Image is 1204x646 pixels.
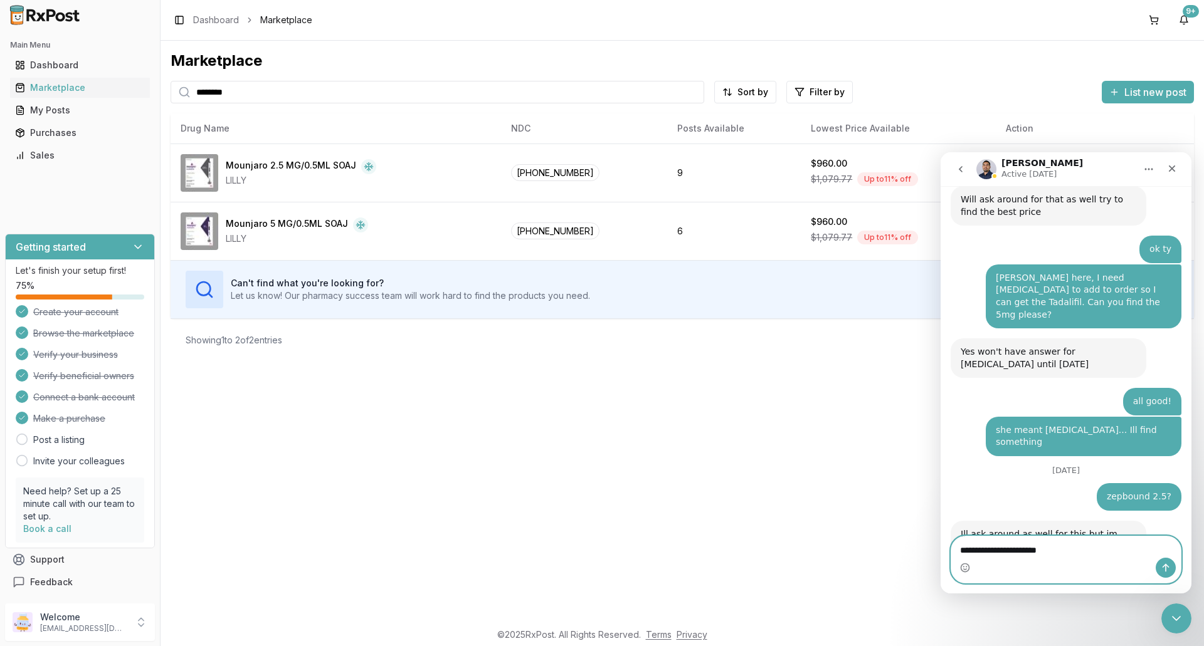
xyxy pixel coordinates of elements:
p: [EMAIL_ADDRESS][DOMAIN_NAME] [40,623,127,633]
a: Post a listing [33,434,85,446]
a: Dashboard [193,14,239,26]
a: Invite your colleagues [33,455,125,467]
div: LILLY [226,232,368,245]
p: Welcome [40,611,127,623]
th: Posts Available [667,113,801,143]
a: Dashboard [10,54,150,76]
div: Up to 11 % off [857,172,918,186]
h3: Can't find what you're looking for? [231,277,590,289]
th: NDC [501,113,667,143]
p: Let's finish your setup first! [16,264,144,277]
button: Purchases [5,123,155,143]
th: Lowest Price Available [801,113,996,143]
span: Feedback [30,576,73,588]
button: Support [5,548,155,571]
a: Book a call [23,523,71,534]
button: Dashboard [5,55,155,75]
p: Let us know! Our pharmacy success team will work hard to find the products you need. [231,289,590,302]
button: List new post [1102,81,1194,103]
th: Action [996,113,1194,143]
div: $960.00 [811,157,847,170]
div: $960.00 [811,216,847,228]
div: Dashboard [15,59,145,71]
button: Sort by [714,81,776,103]
a: Terms [646,629,672,640]
iframe: Intercom live chat [1161,603,1191,633]
a: My Posts [10,99,150,122]
td: 6 [667,202,801,260]
div: Marketplace [15,81,145,94]
p: Need help? Set up a 25 minute call with our team to set up. [23,485,137,523]
span: $1,079.77 [811,173,852,185]
button: My Posts [5,100,155,120]
td: 9 [667,143,801,202]
img: Mounjaro 2.5 MG/0.5ML SOAJ [181,154,218,192]
div: My Posts [15,104,145,117]
button: Sales [5,145,155,165]
span: List new post [1124,85,1186,100]
div: LILLY [226,174,376,187]
div: Up to 11 % off [857,231,918,244]
div: Purchases [15,127,145,139]
a: Marketplace [10,76,150,99]
button: Feedback [5,571,155,593]
a: List new post [1102,87,1194,100]
div: 9+ [1183,5,1199,18]
span: Make a purchase [33,412,105,425]
div: Mounjaro 5 MG/0.5ML SOAJ [226,217,348,232]
h3: Getting started [16,239,86,254]
a: Purchases [10,122,150,144]
a: Privacy [677,629,707,640]
img: User avatar [13,612,33,632]
span: Marketplace [260,14,312,26]
span: Connect a bank account [33,391,135,404]
img: Mounjaro 5 MG/0.5ML SOAJ [181,212,218,250]
span: Verify beneficial owners [33,370,134,382]
span: Create your account [33,306,119,318]
nav: breadcrumb [193,14,312,26]
span: $1,079.77 [811,231,852,244]
span: Sort by [737,86,768,98]
div: Showing 1 to 2 of 2 entries [186,334,282,346]
span: 75 % [16,279,34,292]
th: Drug Name [171,113,501,143]
span: Filter by [810,86,845,98]
button: Filter by [786,81,853,103]
iframe: Intercom live chat [941,152,1191,593]
a: Sales [10,144,150,167]
div: Marketplace [171,51,1194,71]
span: [PHONE_NUMBER] [511,222,599,239]
button: 9+ [1174,10,1194,30]
span: Browse the marketplace [33,327,134,340]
